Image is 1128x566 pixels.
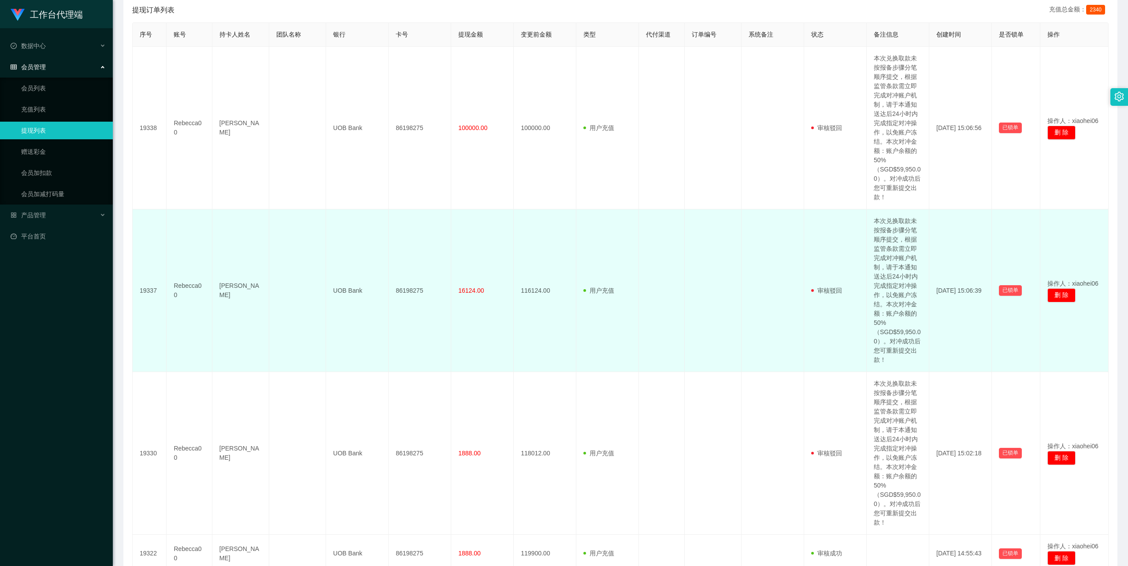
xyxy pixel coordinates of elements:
[326,209,389,372] td: UOB Bank
[458,550,481,557] span: 1888.00
[1049,5,1109,15] div: 充值总金额：
[21,122,106,139] a: 提现列表
[11,11,83,18] a: 工作台代理端
[458,31,483,38] span: 提现金额
[929,209,992,372] td: [DATE] 15:06:39
[11,64,17,70] i: 图标: table
[11,42,46,49] span: 数据中心
[133,47,167,209] td: 19338
[326,372,389,535] td: UOB Bank
[212,372,269,535] td: [PERSON_NAME]
[167,372,212,535] td: Rebecca00
[30,0,83,29] h1: 工作台代理端
[1047,543,1098,550] span: 操作人：xiaohei06
[212,47,269,209] td: [PERSON_NAME]
[11,43,17,49] i: 图标: check-circle-o
[11,9,25,21] img: logo.9652507e.png
[999,548,1022,559] button: 已锁单
[21,79,106,97] a: 会员列表
[167,47,212,209] td: Rebecca00
[133,209,167,372] td: 19337
[276,31,301,38] span: 团队名称
[389,209,451,372] td: 86198275
[11,212,46,219] span: 产品管理
[1114,92,1124,101] i: 图标: setting
[999,123,1022,133] button: 已锁单
[936,31,961,38] span: 创建时间
[811,287,842,294] span: 审核驳回
[1086,5,1105,15] span: 2340
[521,31,552,38] span: 变更前金额
[583,450,614,457] span: 用户充值
[1047,280,1098,287] span: 操作人：xiaohei06
[1047,288,1076,302] button: 删 除
[1047,117,1098,124] span: 操作人：xiaohei06
[212,209,269,372] td: [PERSON_NAME]
[21,143,106,160] a: 赠送彩金
[867,47,929,209] td: 本次兑换取款未按报备步骤分笔顺序提交，根据监管条款需立即完成对冲账户机制，请于本通知送达后24小时内完成指定对冲操作，以免账户冻结。本次对冲金额：账户余额的 50%（SGD$59,950.00）...
[867,209,929,372] td: 本次兑换取款未按报备步骤分笔顺序提交，根据监管条款需立即完成对冲账户机制，请于本通知送达后24小时内完成指定对冲操作，以免账户冻结。本次对冲金额：账户余额的 50%（SGD$59,950.00）...
[1047,126,1076,140] button: 删 除
[174,31,186,38] span: 账号
[21,185,106,203] a: 会员加减打码量
[458,124,487,131] span: 100000.00
[389,47,451,209] td: 86198275
[458,450,481,457] span: 1888.00
[333,31,345,38] span: 银行
[999,285,1022,296] button: 已锁单
[583,124,614,131] span: 用户充值
[133,372,167,535] td: 19330
[929,372,992,535] td: [DATE] 15:02:18
[999,448,1022,458] button: 已锁单
[140,31,152,38] span: 序号
[21,164,106,182] a: 会员加扣款
[583,550,614,557] span: 用户充值
[11,227,106,245] a: 图标: dashboard平台首页
[1047,551,1076,565] button: 删 除
[514,372,576,535] td: 118012.00
[874,31,898,38] span: 备注信息
[514,47,576,209] td: 100000.00
[11,212,17,218] i: 图标: appstore-o
[583,287,614,294] span: 用户充值
[21,101,106,118] a: 充值列表
[1047,451,1076,465] button: 删 除
[458,287,484,294] span: 16124.00
[396,31,408,38] span: 卡号
[811,550,842,557] span: 审核成功
[326,47,389,209] td: UOB Bank
[811,124,842,131] span: 审核驳回
[867,372,929,535] td: 本次兑换取款未按报备步骤分笔顺序提交，根据监管条款需立即完成对冲账户机制，请于本通知送达后24小时内完成指定对冲操作，以免账户冻结。本次对冲金额：账户余额的 50%（SGD$59,950.00）...
[583,31,596,38] span: 类型
[1047,31,1060,38] span: 操作
[811,31,824,38] span: 状态
[692,31,716,38] span: 订单编号
[749,31,773,38] span: 系统备注
[11,63,46,71] span: 会员管理
[167,209,212,372] td: Rebecca00
[132,5,174,15] span: 提现订单列表
[811,450,842,457] span: 审核驳回
[999,31,1024,38] span: 是否锁单
[929,47,992,209] td: [DATE] 15:06:56
[219,31,250,38] span: 持卡人姓名
[646,31,671,38] span: 代付渠道
[389,372,451,535] td: 86198275
[514,209,576,372] td: 116124.00
[1047,443,1098,450] span: 操作人：xiaohei06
